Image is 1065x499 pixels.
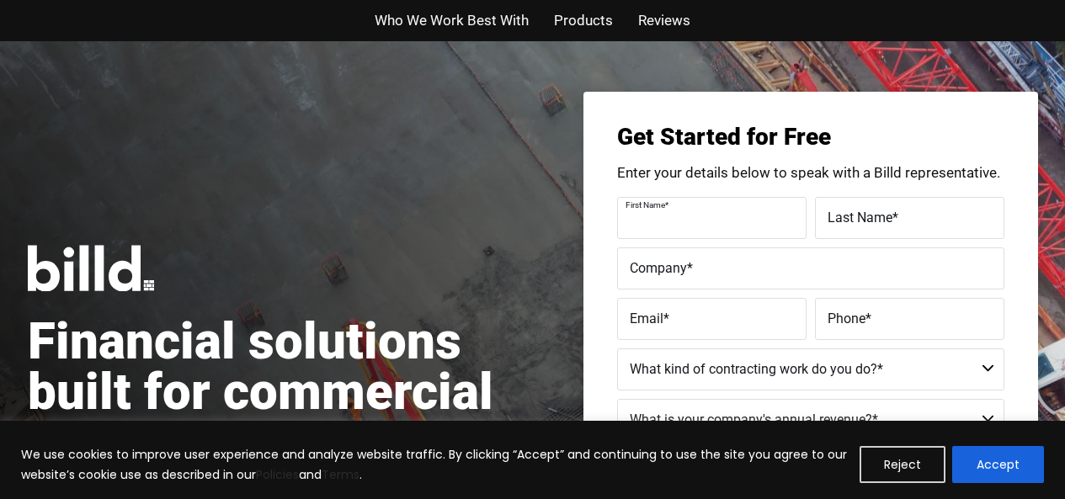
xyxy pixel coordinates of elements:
[952,446,1044,483] button: Accept
[554,8,613,33] a: Products
[375,8,529,33] a: Who We Work Best With
[617,166,1004,180] p: Enter your details below to speak with a Billd representative.
[638,8,690,33] a: Reviews
[256,466,299,483] a: Policies
[322,466,359,483] a: Terms
[28,316,533,468] h1: Financial solutions built for commercial subcontractors
[617,125,1004,149] h3: Get Started for Free
[828,310,865,326] span: Phone
[626,199,665,209] span: First Name
[860,446,945,483] button: Reject
[21,444,847,485] p: We use cookies to improve user experience and analyze website traffic. By clicking “Accept” and c...
[630,259,687,275] span: Company
[828,209,892,225] span: Last Name
[630,310,663,326] span: Email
